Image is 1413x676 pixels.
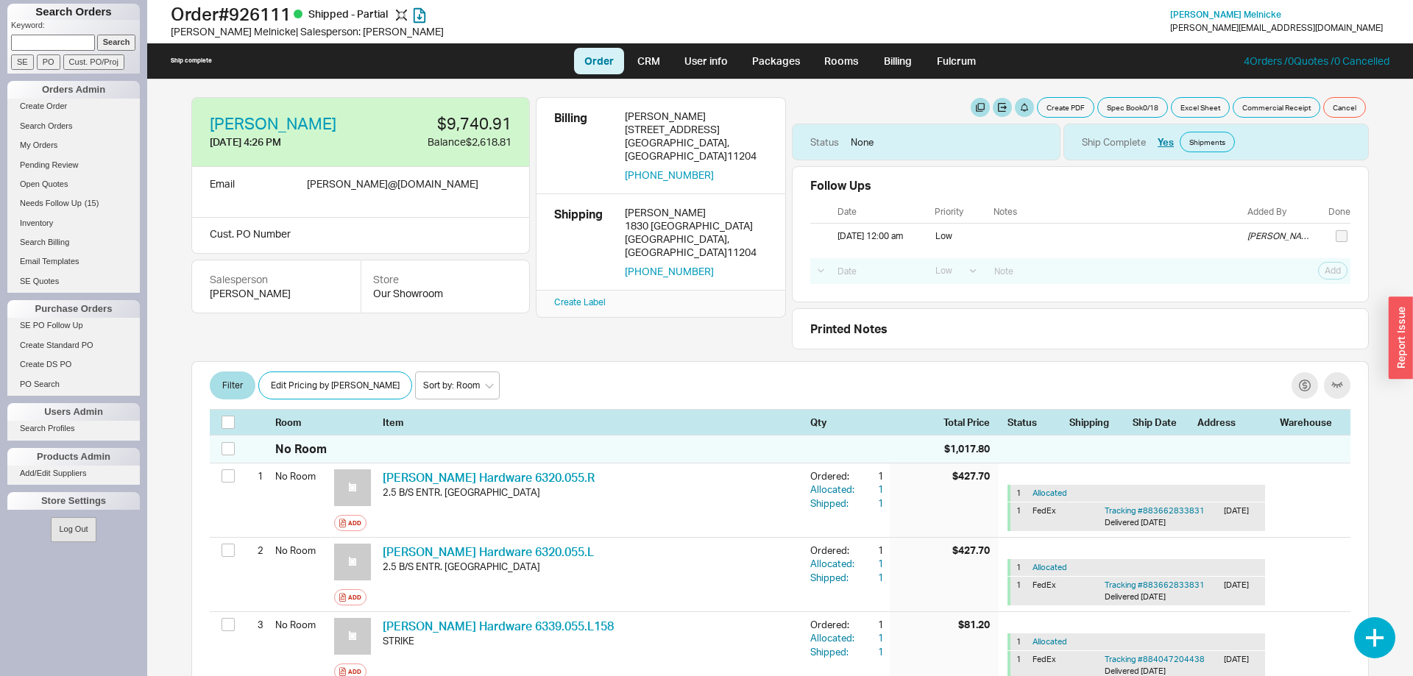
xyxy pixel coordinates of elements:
[97,35,136,50] input: Search
[943,416,999,429] div: Total Price
[7,157,140,173] a: Pending Review
[857,497,884,510] div: 1
[11,20,140,35] p: Keyword:
[1105,505,1205,516] a: Tracking #883662833831
[944,441,990,456] div: $1,017.80
[814,48,869,74] a: Rooms
[383,544,594,559] a: [PERSON_NAME] Hardware 6320.055.L
[810,645,884,658] button: Shipped:1
[810,645,857,658] div: Shipped:
[210,272,343,287] div: Salesperson
[810,631,884,644] button: Allocated:1
[307,177,478,190] span: [PERSON_NAME] @ [DOMAIN_NAME]
[574,48,624,74] a: Order
[1082,135,1146,149] div: Ship Complete
[1170,10,1281,20] a: [PERSON_NAME] Melnicke
[857,618,884,631] div: 1
[191,218,530,254] div: Cust. PO Number
[1141,517,1166,527] span: [DATE]
[7,177,140,192] a: Open Quotes
[1170,23,1383,33] div: [PERSON_NAME][EMAIL_ADDRESS][DOMAIN_NAME]
[554,206,613,278] div: Shipping
[1105,591,1139,602] span: Delivered
[1197,416,1271,429] div: Address
[1016,488,1027,499] div: 1
[1189,136,1225,148] span: Shipments
[383,485,798,499] div: 2.5 B/S ENTR. [GEOGRAPHIC_DATA]
[7,138,140,153] a: My Orders
[994,207,1244,217] div: Notes
[829,261,924,281] input: Date
[742,48,811,74] a: Packages
[810,571,857,584] div: Shipped:
[851,135,874,149] div: None
[1171,97,1230,118] button: Excel Sheet
[1105,517,1139,527] span: Delivered
[625,219,768,232] div: 1830 [GEOGRAPHIC_DATA]
[63,54,124,70] input: Cust. PO/Proj
[625,206,768,219] div: [PERSON_NAME]
[810,483,857,496] div: Allocated:
[1233,97,1320,118] button: Commercial Receipt
[334,618,371,655] img: no_photo
[334,469,371,506] img: no_photo
[1033,636,1067,647] button: Allocated
[308,7,390,20] span: Shipped - Partial
[1328,207,1350,217] div: Done
[245,463,263,488] div: 1
[1141,591,1166,602] span: [DATE]
[373,272,517,287] div: Store
[1224,580,1259,602] div: [DATE]
[20,160,79,169] span: Pending Review
[1325,265,1341,277] span: Add
[275,463,328,488] div: No Room
[210,286,343,301] div: [PERSON_NAME]
[837,207,924,217] div: Date
[1033,654,1056,664] span: FedEx
[1141,666,1166,676] span: [DATE]
[927,48,987,74] a: Fulcrum
[1016,505,1027,528] div: 1
[958,618,990,631] div: $81.20
[370,115,511,132] div: $9,740.91
[1016,562,1027,573] div: 1
[857,631,884,644] div: 1
[627,48,670,74] a: CRM
[1158,135,1174,149] button: Yes
[1047,102,1085,113] span: Create PDF
[810,135,839,149] div: Status
[222,377,243,394] span: Filter
[334,544,371,580] img: no_photo
[625,265,714,278] button: [PHONE_NUMBER]
[383,470,595,485] a: [PERSON_NAME] Hardware 6320.055.R
[625,136,768,163] div: [GEOGRAPHIC_DATA] , [GEOGRAPHIC_DATA] 11204
[554,296,606,307] a: Create Label
[952,544,990,557] div: $427.70
[1247,207,1315,217] div: Added By
[1318,262,1348,280] button: Add
[348,591,361,603] div: Add
[810,469,857,483] div: Ordered:
[7,357,140,372] a: Create DS PO
[625,110,768,123] div: [PERSON_NAME]
[85,199,99,207] span: ( 15 )
[857,469,884,483] div: 1
[1016,636,1027,647] div: 1
[810,544,857,557] div: Ordered:
[20,199,82,207] span: Needs Follow Up
[348,517,361,529] div: Add
[857,483,884,496] div: 1
[245,612,263,637] div: 3
[7,300,140,318] div: Purchase Orders
[837,231,924,241] div: [DATE] 12:00 am
[1247,231,1315,241] div: [PERSON_NAME]
[1180,102,1220,113] span: Excel Sheet
[275,416,328,429] div: Room
[935,231,983,241] div: low
[872,48,924,74] a: Billing
[37,54,60,70] input: PO
[271,377,400,394] span: Edit Pricing by [PERSON_NAME]
[7,377,140,392] a: PO Search
[1033,580,1056,590] span: FedEx
[810,571,884,584] button: Shipped:1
